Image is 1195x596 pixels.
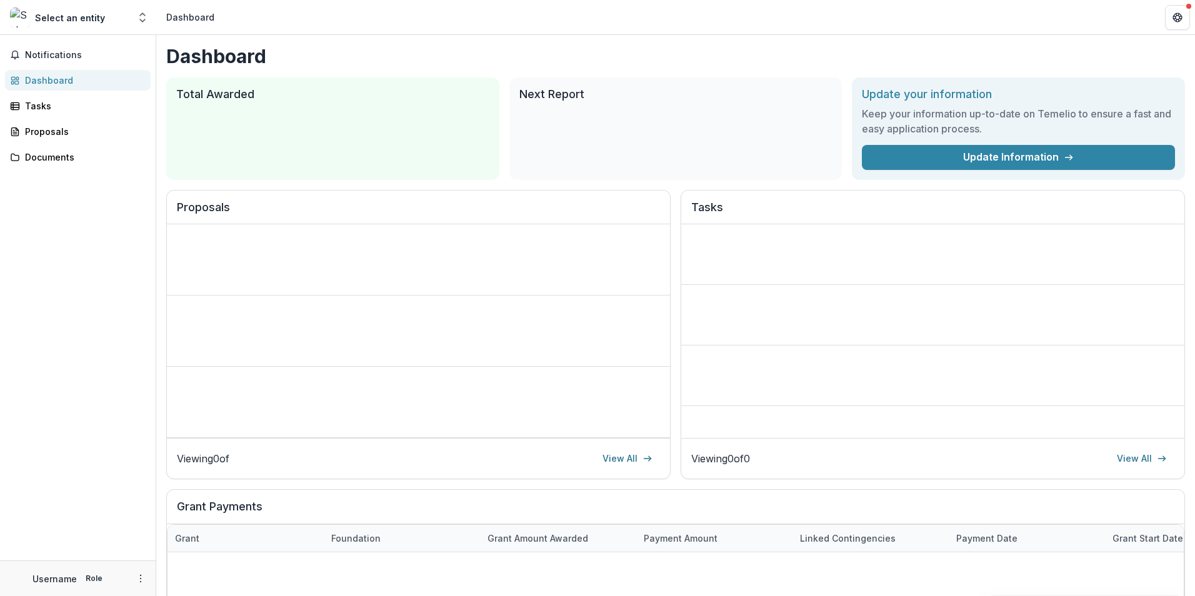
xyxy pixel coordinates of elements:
[1165,5,1190,30] button: Get Help
[5,45,151,65] button: Notifications
[5,147,151,167] a: Documents
[82,573,106,584] p: Role
[166,11,214,24] div: Dashboard
[595,449,660,469] a: View All
[177,201,660,224] h2: Proposals
[25,125,141,138] div: Proposals
[25,74,141,87] div: Dashboard
[691,451,750,466] p: Viewing 0 of 0
[134,5,151,30] button: Open entity switcher
[862,87,1175,101] h2: Update your information
[1109,449,1174,469] a: View All
[25,151,141,164] div: Documents
[5,96,151,116] a: Tasks
[32,572,77,585] p: Username
[133,571,148,586] button: More
[177,451,229,466] p: Viewing 0 of
[35,11,105,24] div: Select an entity
[177,500,1174,524] h2: Grant Payments
[5,121,151,142] a: Proposals
[691,201,1174,224] h2: Tasks
[161,8,219,26] nav: breadcrumb
[25,50,146,61] span: Notifications
[25,99,141,112] div: Tasks
[862,145,1175,170] a: Update Information
[166,45,1185,67] h1: Dashboard
[176,87,489,101] h2: Total Awarded
[10,7,30,27] img: Select an entity
[519,87,832,101] h2: Next Report
[5,70,151,91] a: Dashboard
[862,106,1175,136] h3: Keep your information up-to-date on Temelio to ensure a fast and easy application process.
